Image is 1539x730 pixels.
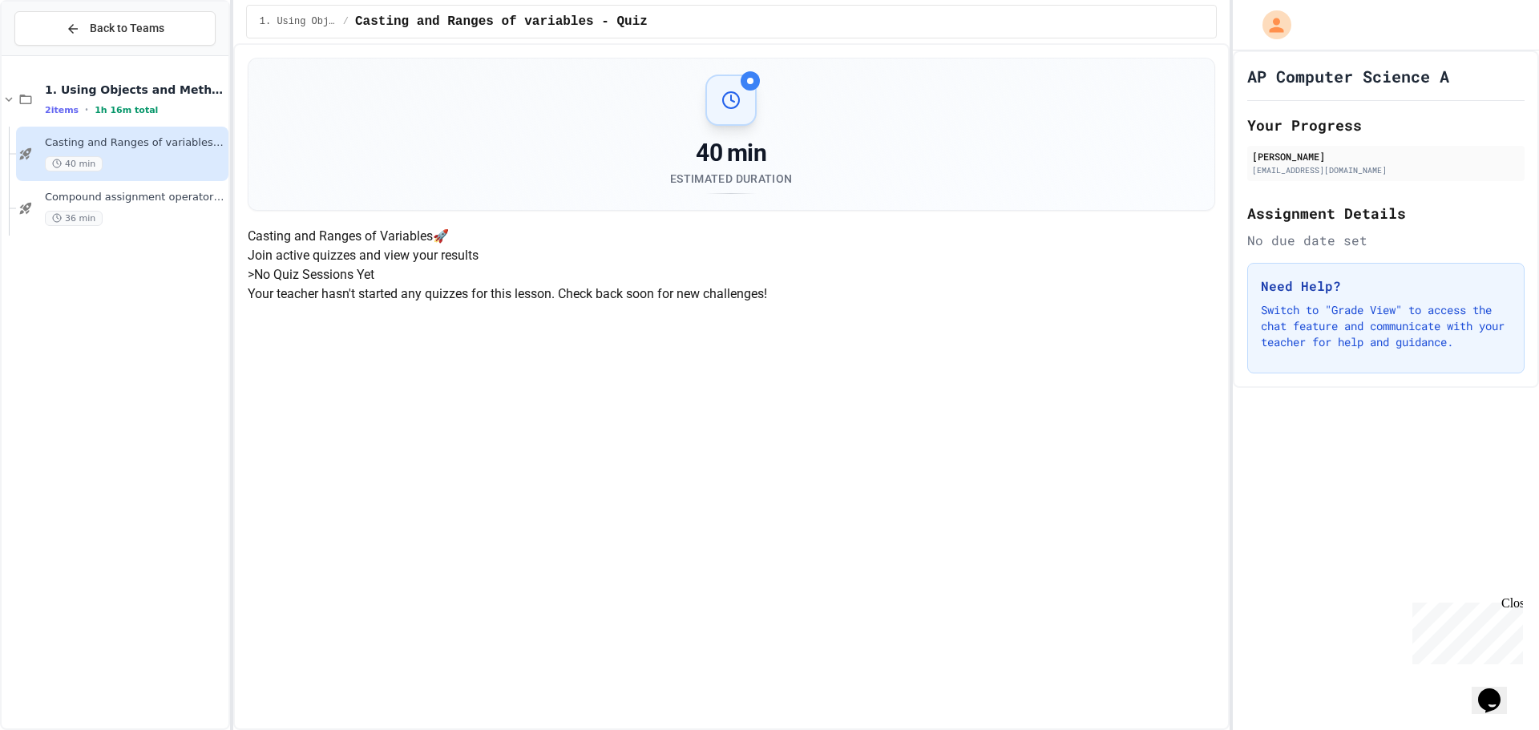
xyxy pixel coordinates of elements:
span: Compound assignment operators - Quiz [45,191,225,204]
iframe: chat widget [1406,596,1523,664]
p: Your teacher hasn't started any quizzes for this lesson. Check back soon for new challenges! [248,284,1215,304]
h4: Casting and Ranges of Variables 🚀 [248,227,1215,246]
div: Chat with us now!Close [6,6,111,102]
span: 2 items [45,105,79,115]
h3: Need Help? [1261,276,1511,296]
p: Switch to "Grade View" to access the chat feature and communicate with your teacher for help and ... [1261,302,1511,350]
button: Back to Teams [14,11,216,46]
span: Back to Teams [90,20,164,37]
span: / [343,15,349,28]
div: No due date set [1247,231,1525,250]
span: 1. Using Objects and Methods [45,83,225,97]
span: 40 min [45,156,103,171]
div: Estimated Duration [670,171,792,187]
div: My Account [1246,6,1295,43]
span: 1h 16m total [95,105,158,115]
span: Casting and Ranges of variables - Quiz [45,136,225,150]
h2: Assignment Details [1247,202,1525,224]
span: 1. Using Objects and Methods [260,15,337,28]
div: 40 min [670,139,792,167]
span: • [85,103,88,116]
iframe: chat widget [1472,666,1523,714]
h5: > No Quiz Sessions Yet [248,265,1215,284]
span: 36 min [45,211,103,226]
h1: AP Computer Science A [1247,65,1449,87]
h2: Your Progress [1247,114,1525,136]
div: [PERSON_NAME] [1252,149,1520,163]
p: Join active quizzes and view your results [248,246,1215,265]
span: Casting and Ranges of variables - Quiz [355,12,648,31]
div: [EMAIL_ADDRESS][DOMAIN_NAME] [1252,164,1520,176]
